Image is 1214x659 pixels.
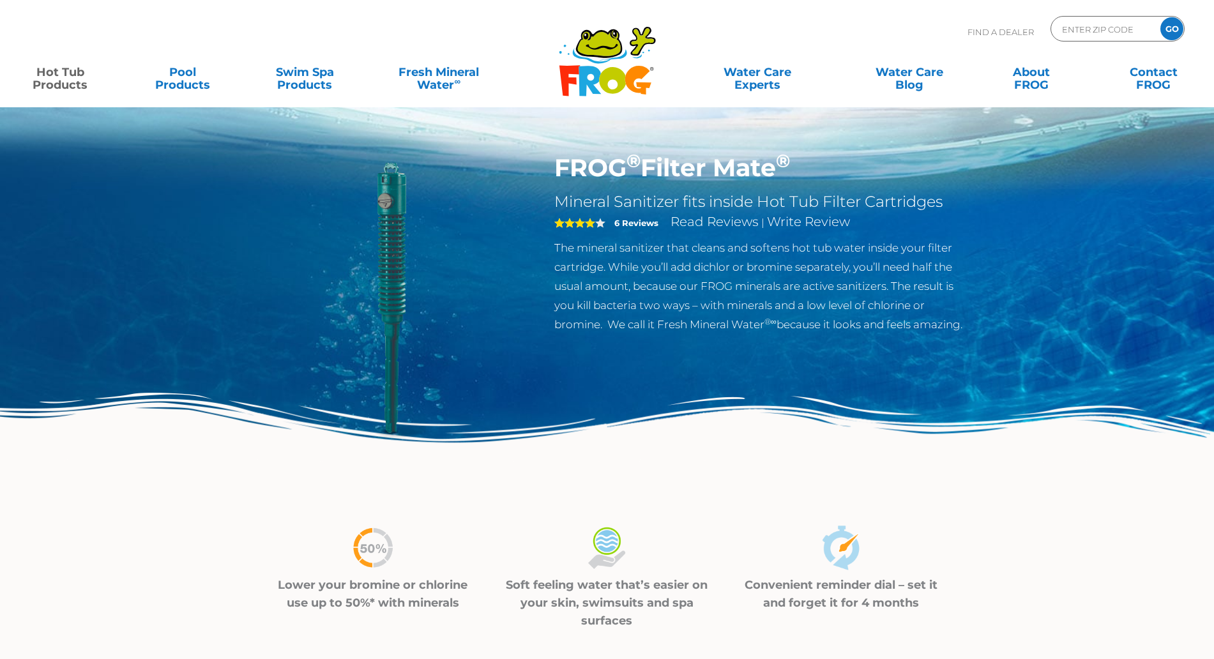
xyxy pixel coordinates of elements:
[761,216,764,229] span: |
[13,59,108,85] a: Hot TubProducts
[506,576,708,630] p: Soft feeling water that’s easier on your skin, swimsuits and spa surfaces
[351,526,395,570] img: icon-50percent-less
[819,526,863,570] img: icon-set-and-forget
[1160,17,1183,40] input: GO
[767,214,850,229] a: Write Review
[584,526,629,570] img: icon-soft-feeling
[967,16,1034,48] p: Find A Dealer
[272,576,474,612] p: Lower your bromine or chlorine use up to 50%* with minerals
[680,59,835,85] a: Water CareExperts
[243,153,536,446] img: hot-tub-product-filter-frog.png
[1061,20,1147,38] input: Zip Code Form
[1106,59,1201,85] a: ContactFROG
[379,59,498,85] a: Fresh MineralWater∞
[554,192,971,211] h2: Mineral Sanitizer fits inside Hot Tub Filter Cartridges
[984,59,1079,85] a: AboutFROG
[861,59,957,85] a: Water CareBlog
[626,149,641,172] sup: ®
[454,76,460,86] sup: ∞
[135,59,230,85] a: PoolProducts
[764,317,777,326] sup: ®∞
[554,218,595,228] span: 4
[257,59,353,85] a: Swim SpaProducts
[740,576,943,612] p: Convenient reminder dial – set it and forget it for 4 months
[554,153,971,183] h1: FROG Filter Mate
[614,218,658,228] strong: 6 Reviews
[554,238,971,334] p: The mineral sanitizer that cleans and softens hot tub water inside your filter cartridge. While y...
[776,149,790,172] sup: ®
[671,214,759,229] a: Read Reviews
